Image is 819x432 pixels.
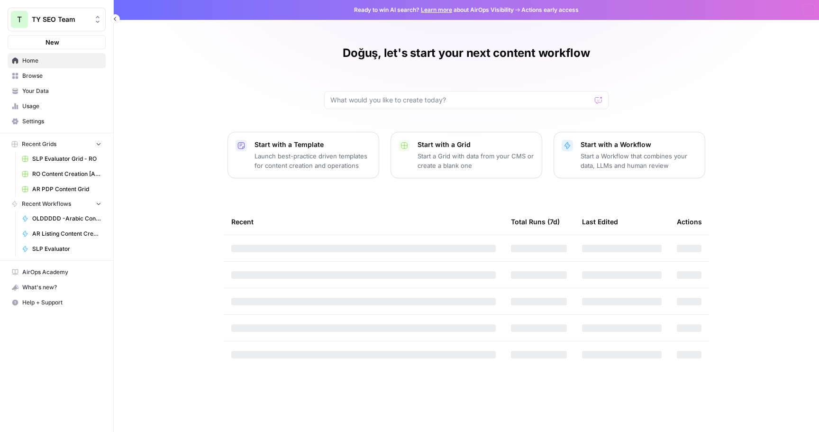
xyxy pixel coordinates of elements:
span: Your Data [22,87,101,95]
a: AR Listing Content Creation [18,226,106,241]
a: Home [8,53,106,68]
span: Settings [22,117,101,126]
p: Start a Grid with data from your CMS or create a blank one [418,151,534,170]
span: SLP Evaluator [32,245,101,253]
a: OLDDDDD -Arabic Content Creation [18,211,106,226]
button: What's new? [8,280,106,295]
div: What's new? [8,280,105,294]
button: New [8,35,106,49]
span: RO Content Creation [Anil] Grid [32,170,101,178]
span: New [45,37,59,47]
button: Recent Grids [8,137,106,151]
span: Recent Grids [22,140,56,148]
h1: Doğuş, let's start your next content workflow [343,46,590,61]
a: Browse [8,68,106,83]
button: Workspace: TY SEO Team [8,8,106,31]
p: Start with a Grid [418,140,534,149]
span: Recent Workflows [22,200,71,208]
a: AirOps Academy [8,265,106,280]
span: AirOps Academy [22,268,101,276]
span: Usage [22,102,101,110]
button: Start with a WorkflowStart a Workflow that combines your data, LLMs and human review [554,132,705,178]
a: RO Content Creation [Anil] Grid [18,166,106,182]
button: Start with a TemplateLaunch best-practice driven templates for content creation and operations [227,132,379,178]
button: Help + Support [8,295,106,310]
div: Total Runs (7d) [511,209,560,235]
div: Actions [677,209,702,235]
span: Home [22,56,101,65]
a: Usage [8,99,106,114]
button: Recent Workflows [8,197,106,211]
span: Actions early access [521,6,579,14]
p: Start with a Template [255,140,371,149]
span: SLP Evaluator Grid - RO [32,155,101,163]
button: Start with a GridStart a Grid with data from your CMS or create a blank one [391,132,542,178]
p: Launch best-practice driven templates for content creation and operations [255,151,371,170]
span: Help + Support [22,298,101,307]
input: What would you like to create today? [330,95,591,105]
a: SLP Evaluator [18,241,106,257]
a: AR PDP Content Grid [18,182,106,197]
p: Start with a Workflow [581,140,697,149]
div: Last Edited [582,209,618,235]
a: Settings [8,114,106,129]
span: Browse [22,72,101,80]
span: AR Listing Content Creation [32,230,101,238]
span: Ready to win AI search? about AirOps Visibility [354,6,514,14]
span: T [17,14,22,25]
span: AR PDP Content Grid [32,185,101,193]
span: TY SEO Team [32,15,89,24]
a: Your Data [8,83,106,99]
span: OLDDDDD -Arabic Content Creation [32,214,101,223]
p: Start a Workflow that combines your data, LLMs and human review [581,151,697,170]
a: Learn more [421,6,452,13]
div: Recent [231,209,496,235]
a: SLP Evaluator Grid - RO [18,151,106,166]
